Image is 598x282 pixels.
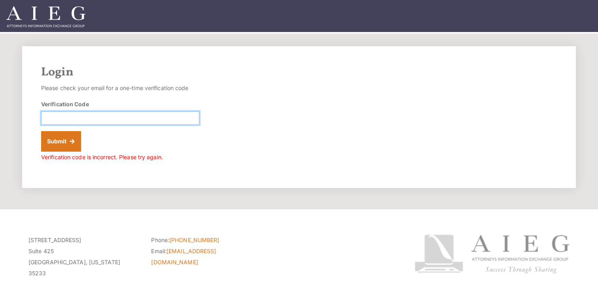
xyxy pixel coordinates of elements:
img: Attorneys Information Exchange Group logo [414,235,570,274]
a: [PHONE_NUMBER] [169,237,219,243]
p: Please check your email for a one-time verification code [41,83,199,94]
h2: Login [41,65,557,79]
p: [STREET_ADDRESS] Suite 425 [GEOGRAPHIC_DATA], [US_STATE] 35233 [28,235,139,279]
button: Submit [41,131,81,152]
li: Email: [151,246,262,268]
img: Attorneys Information Exchange Group [6,6,85,27]
span: Verification code is incorrect. Please try again. [41,154,163,160]
a: [EMAIL_ADDRESS][DOMAIN_NAME] [151,248,216,265]
label: Verification Code [41,100,89,108]
li: Phone: [151,235,262,246]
